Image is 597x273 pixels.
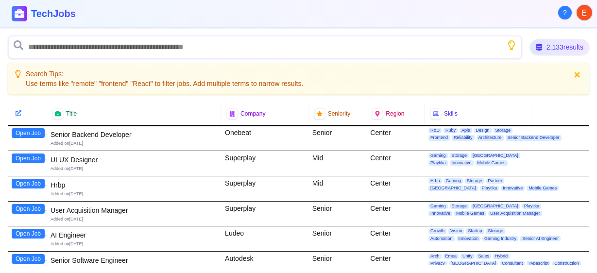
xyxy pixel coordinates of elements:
[66,110,77,118] span: Title
[486,228,505,234] span: Storage
[428,204,448,209] span: Gaming
[308,126,367,151] div: Senior
[428,236,455,241] span: Automation
[577,5,592,20] img: User avatar
[522,204,542,209] span: Playtika
[428,211,452,216] span: Innovative
[308,226,367,251] div: Senior
[488,211,542,216] span: User Acquisition Manager
[520,236,561,241] span: Senior AI Engineer
[450,153,469,158] span: Storage
[477,135,504,140] span: Architecture
[477,254,492,259] span: Sales
[428,186,478,191] span: [GEOGRAPHIC_DATA]
[474,128,492,133] span: Design
[428,160,448,166] span: Playtika
[443,254,459,259] span: Emea
[552,261,581,266] span: Construction
[501,186,525,191] span: Innovative
[471,153,520,158] span: [GEOGRAPHIC_DATA]
[450,160,474,166] span: Innovative
[507,40,516,50] button: Show search tips
[428,128,442,133] span: R&D
[428,228,446,234] span: Growth
[221,176,308,201] div: Superplay
[12,128,45,138] button: Open Job
[12,229,45,239] button: Open Job
[328,110,351,118] span: Seniority
[428,254,442,259] span: Arch
[12,204,45,214] button: Open Job
[51,155,217,165] div: UI UX Designer
[308,202,367,226] div: Senior
[221,151,308,176] div: Superplay
[366,202,425,226] div: Center
[51,140,217,147] div: Added on [DATE]
[221,226,308,251] div: Ludeo
[443,128,458,133] span: Ruby
[480,186,499,191] span: Playtika
[500,261,525,266] span: Consultant
[12,179,45,188] button: Open Job
[221,202,308,226] div: Superplay
[449,261,498,266] span: [GEOGRAPHIC_DATA]
[26,79,303,88] p: Use terms like "remote" "frontend" "React" to filter jobs. Add multiple terms to narrow results.
[366,226,425,251] div: Center
[51,205,217,215] div: User Acquisition Manager
[51,230,217,240] div: AI Engineer
[444,178,463,184] span: Gaming
[530,39,589,55] div: 2,133 results
[454,211,486,216] span: Mobile Games
[494,128,513,133] span: Storage
[240,110,265,118] span: Company
[51,166,217,172] div: Added on [DATE]
[476,160,508,166] span: Mobile Games
[308,176,367,201] div: Mid
[466,228,484,234] span: Startup
[428,261,447,266] span: Privacy
[444,110,458,118] span: Skills
[366,126,425,151] div: Center
[457,236,481,241] span: Innovation
[366,176,425,201] div: Center
[12,254,45,264] button: Open Job
[527,261,550,266] span: Typescript
[428,178,442,184] span: Hrbp
[51,216,217,222] div: Added on [DATE]
[51,130,217,139] div: Senior Backend Developer
[563,8,567,17] span: ?
[31,7,188,20] h1: TechJobs
[576,4,593,21] button: User menu
[12,154,45,163] button: Open Job
[461,254,475,259] span: Unity
[450,204,469,209] span: Storage
[558,6,572,19] button: About Techjobs
[448,228,464,234] span: Vision
[428,153,448,158] span: Gaming
[51,256,217,265] div: Senior Software Engineer
[366,151,425,176] div: Center
[51,180,217,190] div: Hrbp
[51,241,217,247] div: Added on [DATE]
[452,135,475,140] span: Reliability
[465,178,484,184] span: Storage
[486,178,505,184] span: Partner
[471,204,520,209] span: [GEOGRAPHIC_DATA]
[26,69,303,79] p: Search Tips:
[506,135,562,140] span: Senior Backend Developer
[51,191,217,197] div: Added on [DATE]
[428,135,450,140] span: Frontend
[308,151,367,176] div: Mid
[482,236,518,241] span: Gaming Industry
[221,126,308,151] div: Onebeat
[493,254,510,259] span: Hybrid
[386,110,404,118] span: Region
[527,186,559,191] span: Mobile Games
[460,128,472,133] span: Apis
